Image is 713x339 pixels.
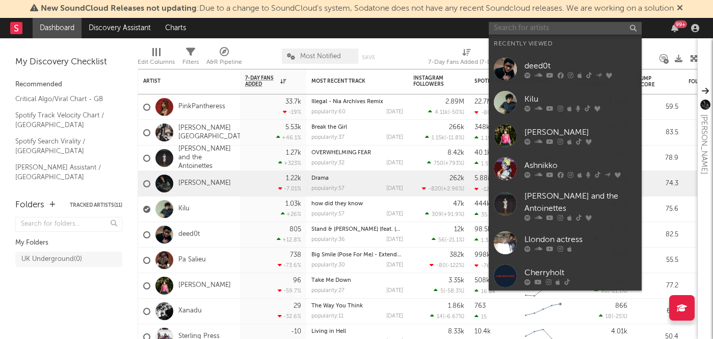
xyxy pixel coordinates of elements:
div: 3.35k [448,277,464,284]
a: Kilu [178,205,190,213]
div: Spotify Monthly Listeners [474,78,551,84]
div: Instagram Followers [413,75,449,87]
span: -25 % [613,314,626,320]
div: [PERSON_NAME] [698,114,710,174]
a: UK Underground(0) [15,252,122,267]
div: 508k [474,277,490,284]
div: popularity: 27 [311,288,345,294]
div: 55.5 [638,254,678,267]
a: [PERSON_NAME] [178,179,231,188]
div: 1.19k [474,135,494,141]
div: 444k [474,201,490,207]
div: -76k [474,262,493,269]
div: Folders [15,199,44,211]
span: 56 [438,237,445,243]
div: popularity: 30 [311,262,345,268]
div: [DATE] [386,135,403,140]
span: 309 [432,212,442,217]
div: Kilu [524,93,637,105]
a: deed0t [489,53,642,86]
div: how did they know [311,201,403,207]
div: popularity: 37 [311,135,345,140]
span: +91.9 % [443,212,463,217]
div: Big Smile (Pose For Me) - Extended Mix [311,252,403,258]
div: Llondon actress [524,233,637,246]
div: -19 % [283,109,301,115]
div: 1.38k [474,237,495,244]
div: 59.5 [638,101,678,113]
div: 7-Day Fans Added (7-Day Fans Added) [428,43,505,73]
div: 47k [453,201,464,207]
div: 40.1k [474,150,491,156]
a: Take Me Down [311,278,351,283]
div: ( ) [425,134,464,141]
a: [PERSON_NAME] and the Antoinettes [489,185,642,226]
div: 5.53k [285,124,301,131]
div: The Way You Think [311,303,403,309]
div: 10.4k [474,328,491,335]
a: how did they know [311,201,363,207]
a: Critical Algo/Viral Chart - GB [15,93,112,105]
button: 99+ [671,24,678,32]
div: Break the Girl [311,125,403,130]
span: 7-Day Fans Added [245,75,278,87]
div: 8.33k [448,328,464,335]
a: Big Smile (Pose For Me) - Extended Mix [311,252,415,258]
div: [PERSON_NAME] [524,126,637,138]
span: -50 % [450,110,463,115]
div: ( ) [599,313,627,320]
div: -805k [474,109,497,116]
a: Charts [158,18,193,38]
div: Filters [182,43,199,73]
a: Stand & [PERSON_NAME] (feat. [GEOGRAPHIC_DATA]) [311,227,454,232]
div: 7-Day Fans Added (7-Day Fans Added) [428,56,505,68]
button: Save [362,55,375,60]
span: -80 [436,263,446,269]
div: deed0t [524,60,637,72]
div: 382k [450,252,464,258]
div: ( ) [434,287,464,294]
span: +793 % [445,161,463,166]
div: +323 % [278,160,301,166]
a: PinkPantheress [178,103,225,111]
span: New SoundCloud Releases not updating [41,5,197,13]
a: Drama [311,176,329,181]
div: 348k [474,124,490,131]
div: popularity: 11 [311,313,344,319]
div: ( ) [430,262,464,269]
div: -124k [474,186,496,192]
a: Pa Salieu [178,256,206,264]
a: Spotify Search Virality / [GEOGRAPHIC_DATA] [15,136,112,157]
div: 75.6 [638,203,678,215]
div: 8.42k [447,150,464,156]
a: [PERSON_NAME] and the Antoinettes [178,145,235,171]
div: -73.6 % [278,262,301,269]
span: -122 % [447,263,463,269]
div: popularity: 57 [311,186,345,191]
div: +12.8 % [277,236,301,243]
span: -21.1 % [610,288,626,294]
div: [PERSON_NAME] and the Antoinettes [524,190,637,215]
span: 18 [605,314,612,320]
svg: Chart title [520,299,566,324]
div: +46.1 % [276,134,301,141]
div: [DATE] [386,313,403,319]
div: [DATE] [386,109,403,115]
div: Artist [143,78,220,84]
div: 805 [289,226,301,233]
div: 16.8k [474,288,495,295]
div: ( ) [430,313,464,320]
a: Dashboard [33,18,82,38]
div: 866 [615,303,627,309]
div: 1.22k [286,175,301,182]
span: -58.3 % [445,288,463,294]
div: 4.01k [611,328,627,335]
button: Tracked Artists(11) [70,203,122,208]
div: 78.9 [638,152,678,164]
div: 61.1 [638,305,678,318]
a: [PERSON_NAME] Assistant / [GEOGRAPHIC_DATA] [15,162,112,183]
span: -6.67 % [444,314,463,320]
div: [DATE] [386,211,403,217]
div: 262k [450,175,464,182]
span: Most Notified [300,53,341,60]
